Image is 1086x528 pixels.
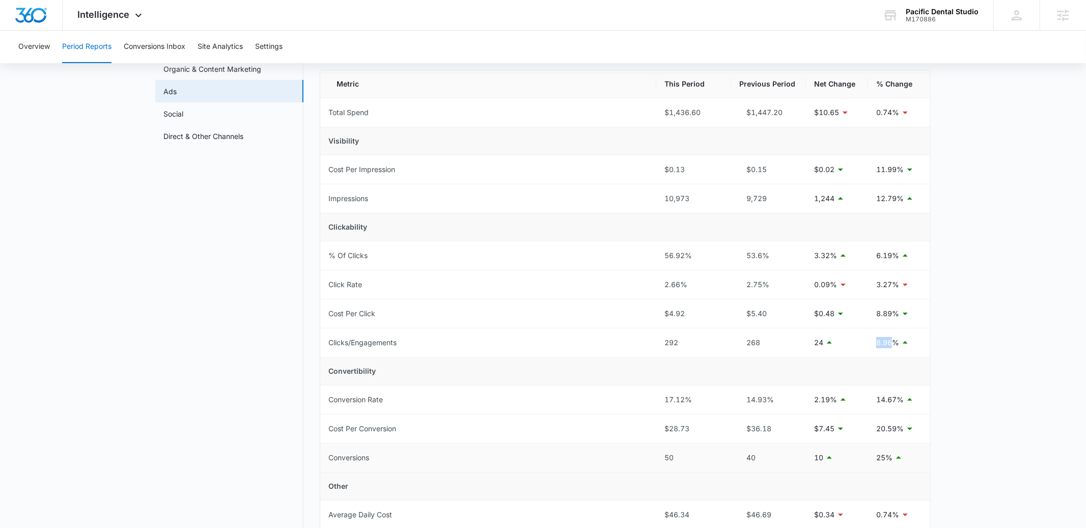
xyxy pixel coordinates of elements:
[124,31,185,63] button: Conversions Inbox
[739,308,798,319] div: $5.40
[328,164,395,175] div: Cost Per Impression
[868,70,930,98] th: % Change
[320,473,930,501] td: Other
[328,423,396,434] div: Cost Per Conversion
[163,64,261,74] a: Organic & Content Marketing
[739,394,798,405] div: 14.93%
[906,16,979,23] div: account id
[739,164,798,175] div: $0.15
[814,308,834,319] p: $0.48
[739,250,798,261] div: 53.6%
[876,308,899,319] p: 8.89%
[255,31,283,63] button: Settings
[906,8,979,16] div: account name
[664,107,723,118] div: $1,436.60
[664,452,723,463] div: 50
[814,164,834,175] p: $0.02
[320,357,930,385] td: Convertibility
[328,509,392,520] div: Average Daily Cost
[328,308,375,319] div: Cost Per Click
[814,107,839,118] p: $10.65
[739,107,798,118] div: $1,447.20
[664,164,723,175] div: $0.13
[876,193,904,204] p: 12.79%
[876,279,899,290] p: 3.27%
[876,250,899,261] p: 6.19%
[876,394,904,405] p: 14.67%
[664,250,723,261] div: 56.92%
[739,279,798,290] div: 2.75%
[664,509,723,520] div: $46.34
[814,509,834,520] p: $0.34
[814,452,823,463] p: 10
[731,70,806,98] th: Previous Period
[328,337,397,348] div: Clicks/Engagements
[320,127,930,155] td: Visibility
[163,131,243,142] a: Direct & Other Channels
[739,193,798,204] div: 9,729
[62,31,112,63] button: Period Reports
[664,394,723,405] div: 17.12%
[876,423,904,434] p: 20.59%
[814,394,837,405] p: 2.19%
[328,452,369,463] div: Conversions
[328,394,383,405] div: Conversion Rate
[739,509,798,520] div: $46.69
[18,31,50,63] button: Overview
[876,452,893,463] p: 25%
[320,70,656,98] th: Metric
[739,452,798,463] div: 40
[876,509,899,520] p: 0.74%
[739,423,798,434] div: $36.18
[664,308,723,319] div: $4.92
[814,423,834,434] p: $7.45
[656,70,731,98] th: This Period
[814,250,837,261] p: 3.32%
[664,279,723,290] div: 2.66%
[814,337,823,348] p: 24
[328,279,362,290] div: Click Rate
[78,9,130,20] span: Intelligence
[664,423,723,434] div: $28.73
[876,164,904,175] p: 11.99%
[814,279,837,290] p: 0.09%
[328,250,368,261] div: % Of Clicks
[814,193,834,204] p: 1,244
[198,31,243,63] button: Site Analytics
[664,337,723,348] div: 292
[163,108,183,119] a: Social
[806,70,868,98] th: Net Change
[876,337,899,348] p: 8.96%
[739,337,798,348] div: 268
[163,86,177,97] a: Ads
[664,193,723,204] div: 10,973
[328,193,368,204] div: Impressions
[320,213,930,241] td: Clickability
[328,107,369,118] div: Total Spend
[876,107,899,118] p: 0.74%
